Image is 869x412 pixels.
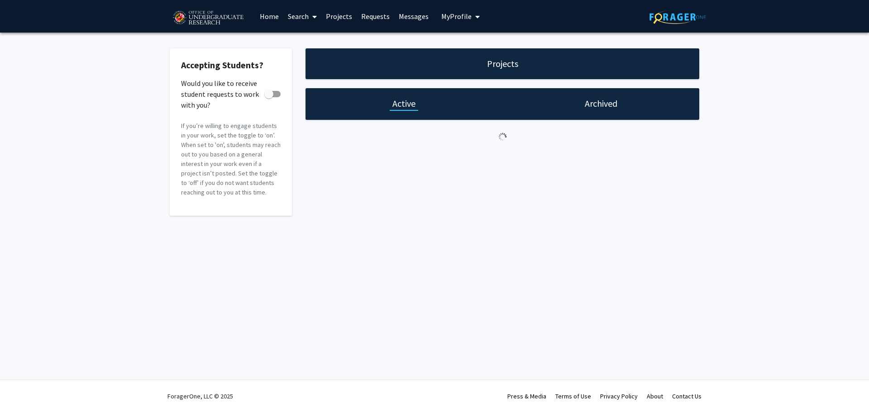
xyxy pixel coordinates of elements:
[647,392,663,400] a: About
[649,10,706,24] img: ForagerOne Logo
[487,57,518,70] h1: Projects
[495,129,511,145] img: Loading
[394,0,433,32] a: Messages
[507,392,546,400] a: Press & Media
[321,0,357,32] a: Projects
[585,97,617,110] h1: Archived
[600,392,638,400] a: Privacy Policy
[7,371,38,405] iframe: Chat
[181,78,261,110] span: Would you like to receive student requests to work with you?
[181,60,281,71] h2: Accepting Students?
[441,12,472,21] span: My Profile
[167,380,233,412] div: ForagerOne, LLC © 2025
[255,0,283,32] a: Home
[170,7,246,29] img: University of Maryland Logo
[392,97,415,110] h1: Active
[555,392,591,400] a: Terms of Use
[181,121,281,197] p: If you’re willing to engage students in your work, set the toggle to ‘on’. When set to 'on', stud...
[672,392,702,400] a: Contact Us
[357,0,394,32] a: Requests
[283,0,321,32] a: Search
